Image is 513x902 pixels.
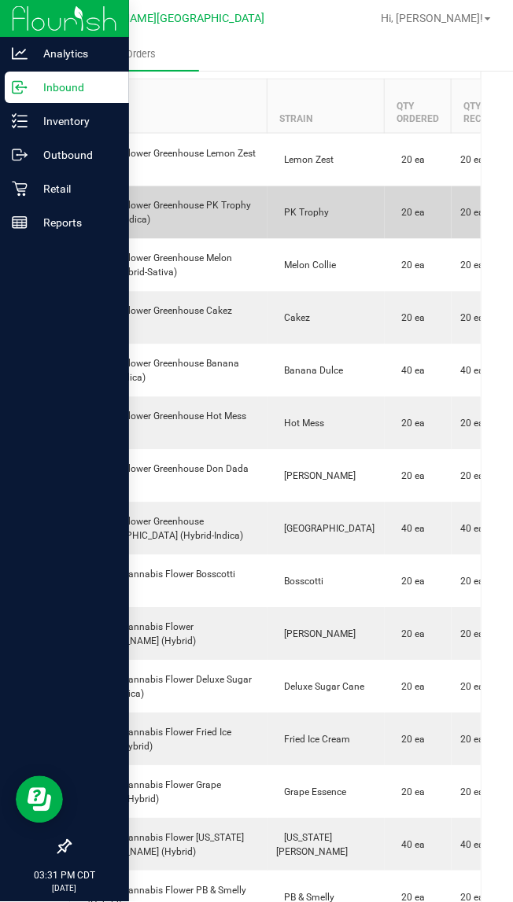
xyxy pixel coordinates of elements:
[80,199,258,227] div: FD 3.5g Flower Greenhouse PK Trophy (Hybrid-Indica)
[277,366,344,377] span: Banana Dulce
[277,471,356,482] span: [PERSON_NAME]
[80,726,258,754] div: FT 3.5g Cannabis Flower Fried Ice Cream (Hybrid)
[277,418,325,429] span: Hot Mess
[71,79,268,134] th: Item
[461,575,485,589] span: 20 ea
[394,576,426,587] span: 20 ea
[277,260,337,271] span: Melon Collie
[277,313,311,324] span: Cakez
[277,524,375,535] span: [GEOGRAPHIC_DATA]
[277,734,351,746] span: Fried Ice Cream
[277,787,347,798] span: Grape Essence
[28,213,122,232] p: Reports
[7,869,122,883] p: 03:31 PM CDT
[461,364,485,378] span: 40 ea
[28,44,122,63] p: Analytics
[277,155,334,166] span: Lemon Zest
[277,208,330,219] span: PK Trophy
[461,469,485,484] span: 20 ea
[12,79,28,95] inline-svg: Inbound
[394,524,426,535] span: 40 ea
[461,786,485,800] span: 20 ea
[461,417,485,431] span: 20 ea
[461,153,485,168] span: 20 ea
[80,357,258,385] div: FD 3.5g Flower Greenhouse Banana Dulce (Indica)
[80,462,258,491] div: FD 3.5g Flower Greenhouse Don Dada (Hybrid)
[28,179,122,198] p: Retail
[12,147,28,163] inline-svg: Outbound
[394,734,426,746] span: 20 ea
[80,146,258,175] div: FD 3.5g Flower Greenhouse Lemon Zest (Hybrid)
[80,779,258,807] div: FT 3.5g Cannabis Flower Grape Essence (Hybrid)
[80,620,258,649] div: FT 3.5g Cannabis Flower [PERSON_NAME] (Hybrid)
[80,831,258,860] div: FT 3.5g Cannabis Flower [US_STATE][PERSON_NAME] (Hybrid)
[80,568,258,596] div: FT 3.5g Cannabis Flower Bosscotti (Indica)
[394,155,426,166] span: 20 ea
[385,79,452,134] th: Qty Ordered
[12,215,28,230] inline-svg: Reports
[80,252,258,280] div: FD 3.5g Flower Greenhouse Melon Collie (Hybrid-Sativa)
[394,840,426,851] span: 40 ea
[12,113,28,129] inline-svg: Inventory
[80,673,258,701] div: FT 3.5g Cannabis Flower Deluxe Sugar Cane (Indica)
[461,311,485,326] span: 20 ea
[461,838,485,852] span: 40 ea
[57,12,264,25] span: Ft [PERSON_NAME][GEOGRAPHIC_DATA]
[268,79,385,134] th: Strain
[277,629,356,640] span: [PERSON_NAME]
[394,629,426,640] span: 20 ea
[394,260,426,271] span: 20 ea
[394,471,426,482] span: 20 ea
[461,522,485,536] span: 40 ea
[16,776,63,823] iframe: Resource center
[28,78,122,97] p: Inbound
[394,787,426,798] span: 20 ea
[394,208,426,219] span: 20 ea
[461,206,485,220] span: 20 ea
[12,46,28,61] inline-svg: Analytics
[394,366,426,377] span: 40 ea
[394,313,426,324] span: 20 ea
[277,576,324,587] span: Bosscotti
[80,410,258,438] div: FD 3.5g Flower Greenhouse Hot Mess (Hybrid)
[277,682,365,693] span: Deluxe Sugar Cane
[80,515,258,543] div: FD 3.5g Flower Greenhouse [GEOGRAPHIC_DATA] (Hybrid-Indica)
[394,418,426,429] span: 20 ea
[381,12,483,24] span: Hi, [PERSON_NAME]!
[394,682,426,693] span: 20 ea
[28,145,122,164] p: Outbound
[12,181,28,197] inline-svg: Retail
[461,680,485,694] span: 20 ea
[461,259,485,273] span: 20 ea
[7,883,122,895] p: [DATE]
[80,304,258,333] div: FD 3.5g Flower Greenhouse Cakez (Hybrid)
[28,112,122,131] p: Inventory
[277,833,349,858] span: [US_STATE][PERSON_NAME]
[461,733,485,747] span: 20 ea
[461,628,485,642] span: 20 ea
